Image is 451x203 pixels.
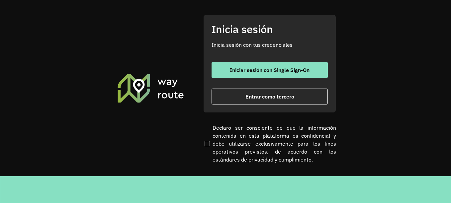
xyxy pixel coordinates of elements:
button: Botón [212,62,328,78]
font: Iniciar sesión con Single Sign-On [230,67,310,73]
img: Planificador de rutas de AmbevTech [117,73,185,103]
font: Declaro ser consciente de que la información contenida en esta plataforma es confidencial y debe ... [213,124,336,164]
h2: Inicia sesión [212,23,328,35]
font: Entrar como tercero [245,93,294,100]
p: Inicia sesión con tus credenciales [212,41,328,49]
button: Botón [212,89,328,104]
